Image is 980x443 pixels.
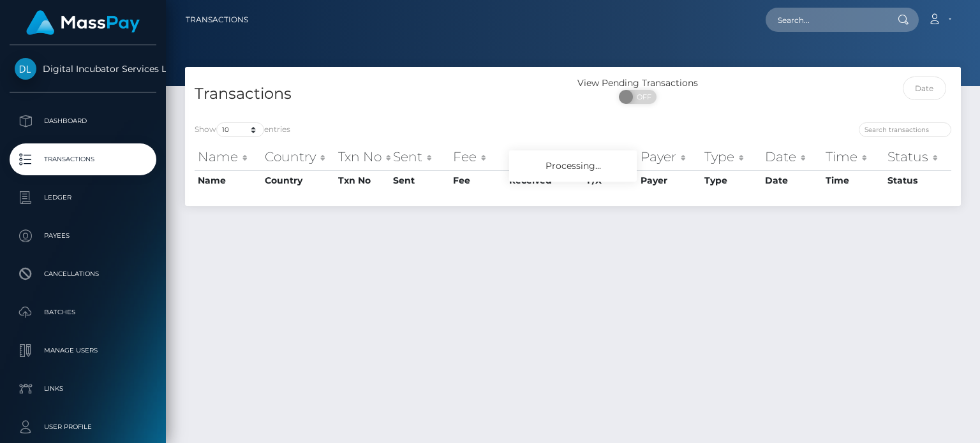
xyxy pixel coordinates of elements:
th: Payer [637,170,701,191]
th: Sent [390,144,450,170]
th: Status [884,144,951,170]
a: Transactions [186,6,248,33]
p: User Profile [15,418,151,437]
th: Name [195,170,262,191]
th: Type [701,144,761,170]
a: Batches [10,296,156,328]
th: Txn No [335,144,390,170]
span: OFF [626,90,658,104]
th: Date [762,144,823,170]
p: Ledger [15,188,151,207]
a: Payees [10,220,156,252]
th: Time [822,170,884,191]
div: Processing... [509,150,637,182]
a: Links [10,373,156,405]
th: Name [195,144,262,170]
th: Fee [450,144,506,170]
th: Sent [390,170,450,191]
th: Txn No [335,170,390,191]
th: Fee [450,170,506,191]
img: MassPay Logo [26,10,140,35]
th: Country [262,144,335,170]
p: Cancellations [15,265,151,284]
a: Ledger [10,182,156,214]
img: Digital Incubator Services Limited [15,58,36,80]
p: Transactions [15,150,151,169]
p: Batches [15,303,151,322]
th: F/X [584,144,637,170]
p: Links [15,379,151,398]
th: Country [262,170,335,191]
div: View Pending Transactions [573,76,702,90]
h4: Transactions [195,83,563,105]
th: Status [884,170,951,191]
th: Time [822,144,884,170]
a: Dashboard [10,105,156,137]
th: Payer [637,144,701,170]
input: Search transactions [859,122,951,137]
a: Transactions [10,143,156,175]
th: Type [701,170,761,191]
th: Received [506,170,584,191]
label: Show entries [195,122,290,137]
a: Manage Users [10,335,156,367]
input: Search... [766,8,886,32]
th: Date [762,170,823,191]
th: Received [506,144,584,170]
p: Payees [15,226,151,245]
p: Dashboard [15,112,151,131]
a: Cancellations [10,258,156,290]
p: Manage Users [15,341,151,360]
span: Digital Incubator Services Limited [10,63,156,75]
a: User Profile [10,411,156,443]
input: Date filter [903,76,947,100]
select: Showentries [216,122,264,137]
